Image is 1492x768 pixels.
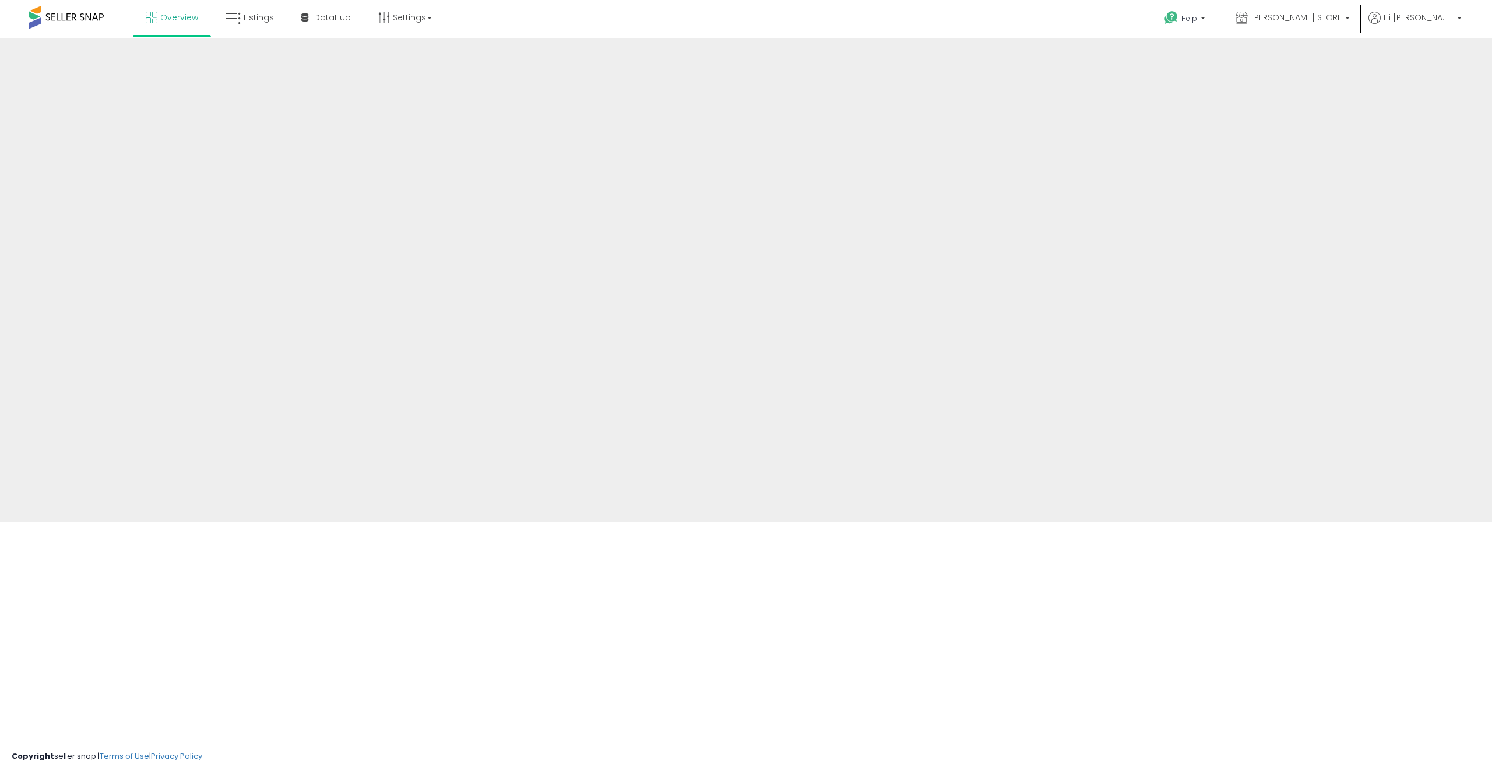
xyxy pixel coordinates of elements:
[1181,13,1197,23] span: Help
[1384,12,1454,23] span: Hi [PERSON_NAME]
[244,12,274,23] span: Listings
[1164,10,1178,25] i: Get Help
[1368,12,1462,38] a: Hi [PERSON_NAME]
[1251,12,1342,23] span: [PERSON_NAME] STORE
[160,12,198,23] span: Overview
[1155,2,1217,38] a: Help
[314,12,351,23] span: DataHub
